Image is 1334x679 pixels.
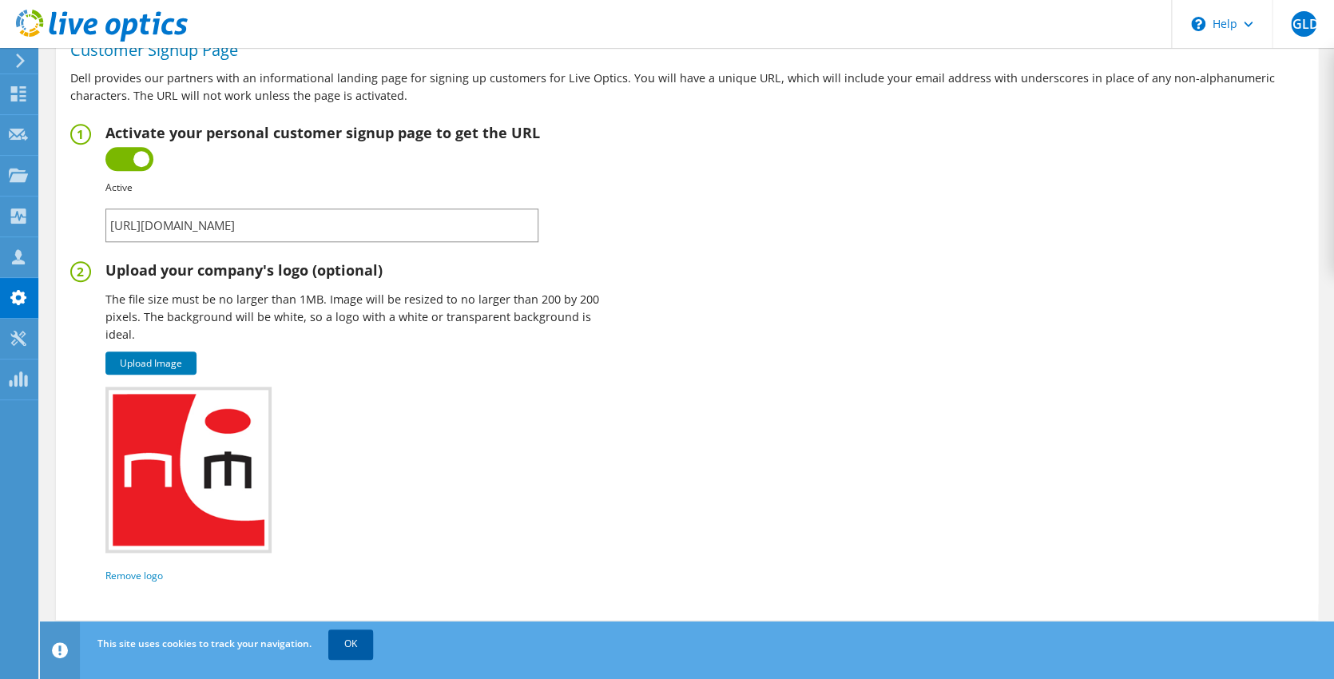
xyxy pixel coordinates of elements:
[105,181,133,194] b: Active
[70,69,1304,105] p: Dell provides our partners with an informational landing page for signing up customers for Live O...
[1191,17,1205,31] svg: \n
[105,569,163,582] a: Remove logo
[1291,11,1316,37] span: JGLD
[105,124,540,141] h2: Activate your personal customer signup page to get the URL
[105,261,605,279] h2: Upload your company's logo (optional)
[97,637,312,650] span: This site uses cookies to track your navigation.
[105,351,197,375] a: Upload Image
[70,42,1296,58] h1: Customer Signup Page
[113,394,264,546] img: d+P8Bqb+WkULpDxIAAAAASUVORK5CYII=
[328,629,373,658] a: OK
[105,291,605,343] p: The file size must be no larger than 1MB. Image will be resized to no larger than 200 by 200 pixe...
